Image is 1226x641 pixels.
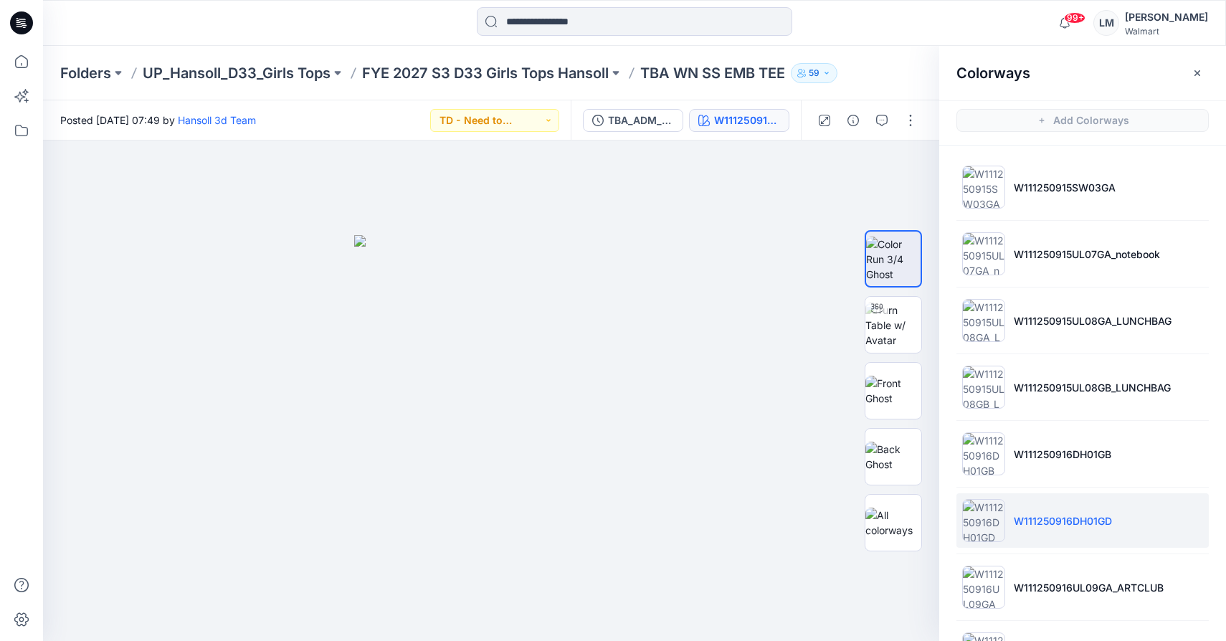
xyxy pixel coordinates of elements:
button: W111250916DH01GD [689,109,789,132]
a: FYE 2027 S3 D33 Girls Tops Hansoll [362,63,609,83]
p: W111250916UL09GA_ARTCLUB [1014,580,1164,595]
img: W111250916UL09GA_ARTCLUB [962,566,1005,609]
a: Folders [60,63,111,83]
p: W111250915UL08GB_LUNCHBAG [1014,380,1171,395]
p: TBA WN SS EMB TEE [640,63,785,83]
a: UP_Hansoll_D33_Girls Tops [143,63,331,83]
button: TBA_ADM_FC WN SS EMB TEE_ASTM [583,109,683,132]
span: 99+ [1064,12,1085,24]
img: Color Run 3/4 Ghost [866,237,921,282]
h2: Colorways [956,65,1030,82]
div: LM [1093,10,1119,36]
button: 59 [791,63,837,83]
span: Posted [DATE] 07:49 by [60,113,256,128]
p: W111250916DH01GB [1014,447,1111,462]
img: W111250915UL08GB_LUNCHBAG [962,366,1005,409]
p: W111250916DH01GD [1014,513,1112,528]
img: W111250916DH01GB [962,432,1005,475]
div: [PERSON_NAME] [1125,9,1208,26]
p: W111250915UL07GA_notebook [1014,247,1160,262]
p: 59 [809,65,819,81]
img: W111250915UL08GA_LUNCHBAG [962,299,1005,342]
div: Walmart [1125,26,1208,37]
img: eyJhbGciOiJIUzI1NiIsImtpZCI6IjAiLCJzbHQiOiJzZXMiLCJ0eXAiOiJKV1QifQ.eyJkYXRhIjp7InR5cGUiOiJzdG9yYW... [354,235,628,641]
img: All colorways [865,508,921,538]
img: Turn Table w/ Avatar [865,303,921,348]
img: W111250915UL07GA_notebook [962,232,1005,275]
img: Front Ghost [865,376,921,406]
p: W111250915UL08GA_LUNCHBAG [1014,313,1172,328]
img: W111250915SW03GA [962,166,1005,209]
img: Back Ghost [865,442,921,472]
p: W111250915SW03GA [1014,180,1116,195]
div: W111250916DH01GD [714,113,780,128]
button: Details [842,109,865,132]
img: W111250916DH01GD [962,499,1005,542]
div: TBA_ADM_FC WN SS EMB TEE_ASTM [608,113,674,128]
a: Hansoll 3d Team [178,114,256,126]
